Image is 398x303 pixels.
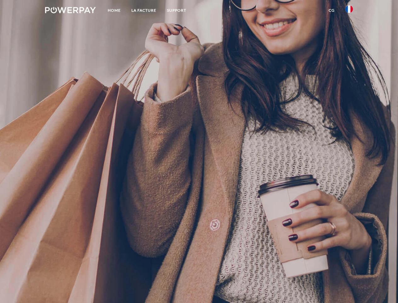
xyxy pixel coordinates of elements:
[126,5,162,16] a: LA FACTURE
[345,5,353,13] img: fr
[45,7,96,13] img: logo-powerpay-white.svg
[162,5,192,16] a: Support
[102,5,126,16] a: Home
[323,5,340,16] a: CG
